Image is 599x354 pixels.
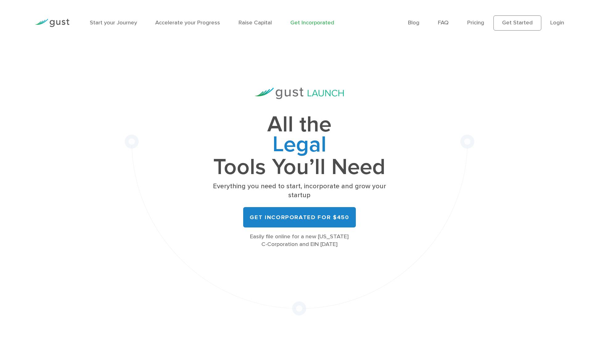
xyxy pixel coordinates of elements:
[438,19,449,26] a: FAQ
[35,19,69,27] img: Gust Logo
[204,135,395,157] span: Legal
[467,19,484,26] a: Pricing
[204,115,395,177] h1: All the Tools You’ll Need
[408,19,419,26] a: Blog
[493,15,541,31] a: Get Started
[239,19,272,26] a: Raise Capital
[155,19,220,26] a: Accelerate your Progress
[204,182,395,200] p: Everything you need to start, incorporate and grow your startup
[90,19,137,26] a: Start your Journey
[255,88,344,99] img: Gust Launch Logo
[204,233,395,248] div: Easily file online for a new [US_STATE] C-Corporation and EIN [DATE]
[290,19,334,26] a: Get Incorporated
[243,207,356,227] a: Get Incorporated for $450
[550,19,564,26] a: Login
